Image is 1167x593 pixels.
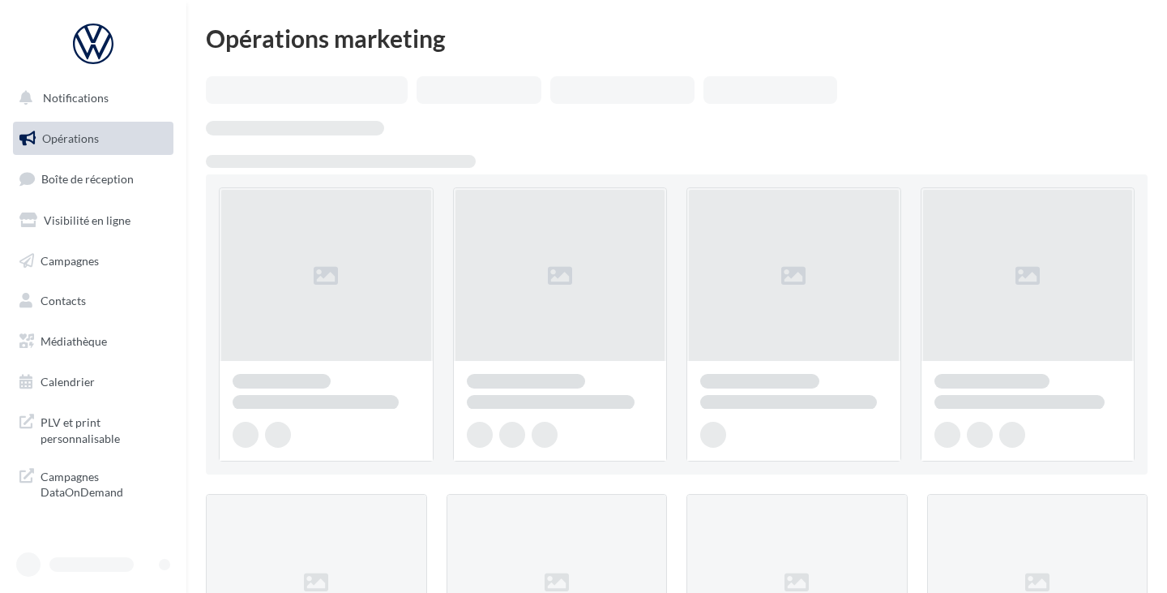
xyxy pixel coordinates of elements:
span: Campagnes DataOnDemand [41,466,167,501]
a: Contacts [10,284,177,318]
a: PLV et print personnalisable [10,405,177,453]
span: Contacts [41,294,86,307]
a: Visibilité en ligne [10,204,177,238]
button: Notifications [10,81,170,115]
a: Opérations [10,122,177,156]
span: Médiathèque [41,334,107,348]
span: Campagnes [41,253,99,267]
a: Médiathèque [10,324,177,359]
span: Opérations [42,131,99,145]
span: Boîte de réception [41,172,134,186]
span: Calendrier [41,375,95,389]
div: Opérations marketing [206,26,1148,50]
a: Calendrier [10,365,177,399]
span: Visibilité en ligne [44,213,130,227]
span: Notifications [43,91,109,105]
a: Boîte de réception [10,161,177,196]
span: PLV et print personnalisable [41,411,167,446]
a: Campagnes [10,244,177,278]
a: Campagnes DataOnDemand [10,459,177,507]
